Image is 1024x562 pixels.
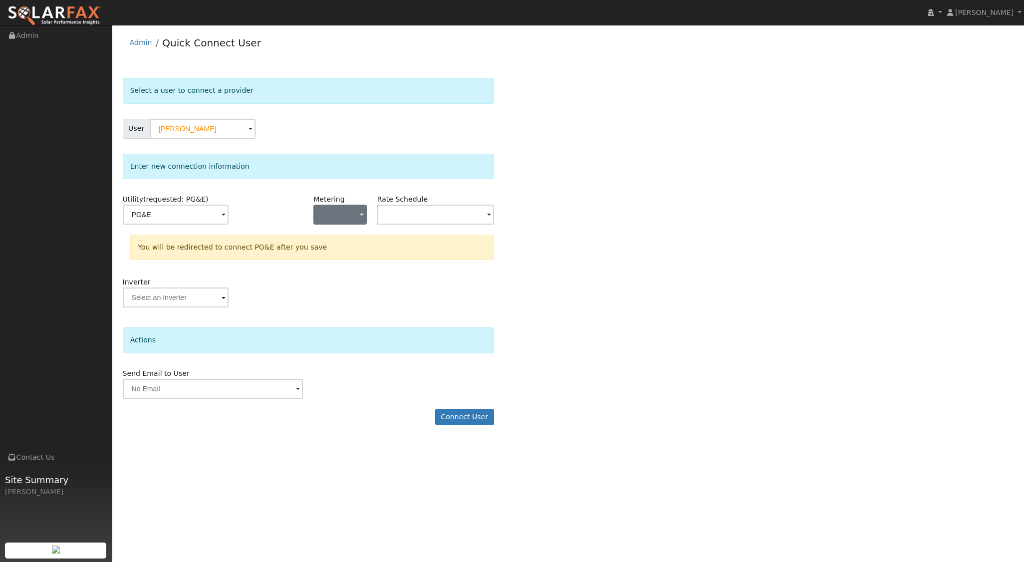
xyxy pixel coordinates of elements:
input: No Email [123,379,303,399]
input: Select an Inverter [123,287,229,307]
label: Rate Schedule [377,194,428,205]
span: User [123,119,150,139]
span: [PERSON_NAME] [955,8,1014,16]
div: Actions [123,327,494,353]
label: Utility [123,194,209,205]
a: Quick Connect User [162,37,261,49]
button: Connect User [435,409,494,426]
div: Enter new connection information [123,154,494,179]
img: SolarFax [7,5,101,26]
label: Send Email to User [123,368,190,379]
input: Select a User [150,119,256,139]
div: [PERSON_NAME] [5,487,107,497]
img: retrieve [52,546,60,554]
a: Admin [130,38,152,46]
span: Site Summary [5,473,107,487]
span: (requested: PG&E) [143,195,209,203]
div: You will be redirected to connect PG&E after you save [130,235,494,260]
div: Select a user to connect a provider [123,78,494,103]
label: Inverter [123,277,151,287]
label: Metering [313,194,345,205]
input: Select a Utility [123,205,229,225]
